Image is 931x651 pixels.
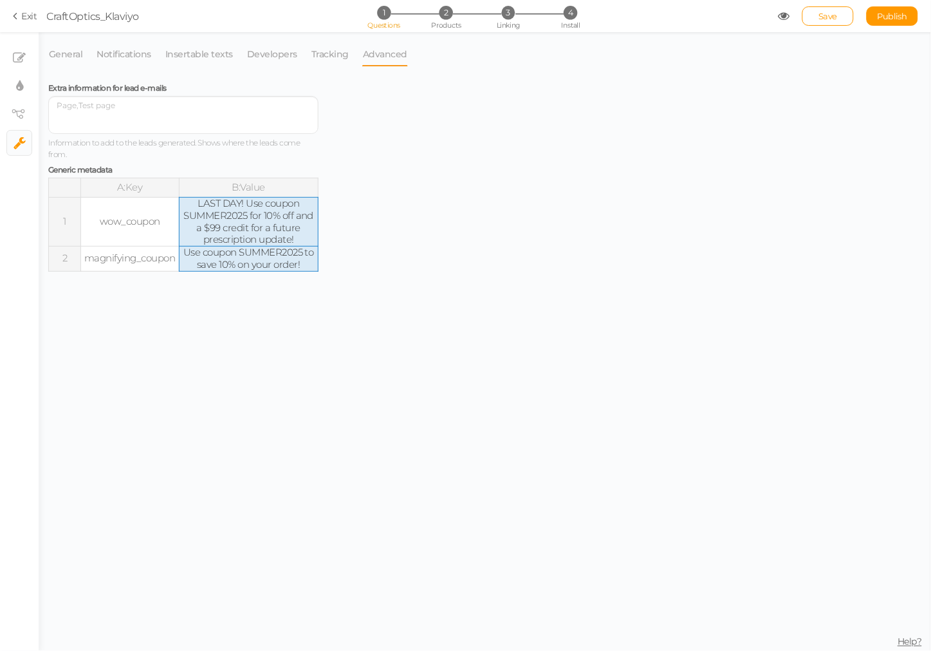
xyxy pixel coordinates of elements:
[48,165,113,175] span: Generic metadata
[354,6,414,19] li: 1 Questions
[561,21,580,30] span: Install
[878,11,908,21] span: Publish
[48,83,167,93] span: Extra information for lead e-mails
[165,42,234,66] a: Insertable texts
[97,42,152,66] a: Notifications
[564,6,577,19] span: 4
[311,42,349,66] a: Tracking
[48,138,300,159] span: Information to add to the leads generated. Shows where the leads come from.
[431,21,461,30] span: Products
[362,42,408,66] a: Advanced
[501,6,515,19] span: 3
[416,6,476,19] li: 2 Products
[367,21,400,30] span: Questions
[81,178,180,198] td: A:Key
[81,198,180,247] td: wow_coupon
[377,6,391,19] span: 1
[179,247,318,272] td: Use coupon SUMMER2025 to save 10% on your order!
[49,247,81,272] td: 2
[179,198,318,247] td: LAST DAY! Use coupon SUMMER2025 for 10% off and a $99 credit for a future prescription update!
[49,198,81,247] td: 1
[497,21,520,30] span: Linking
[540,6,600,19] li: 4 Install
[898,636,923,648] span: Help?
[179,178,318,198] td: B:Value
[802,6,854,26] div: Save
[81,247,180,272] td: magnifying_coupon
[439,6,453,19] span: 2
[819,11,838,21] span: Save
[48,42,84,66] a: General
[478,6,538,19] li: 3 Linking
[13,10,37,23] a: Exit
[47,8,140,24] div: CraftOptics_Klaviyo
[246,42,298,66] a: Developers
